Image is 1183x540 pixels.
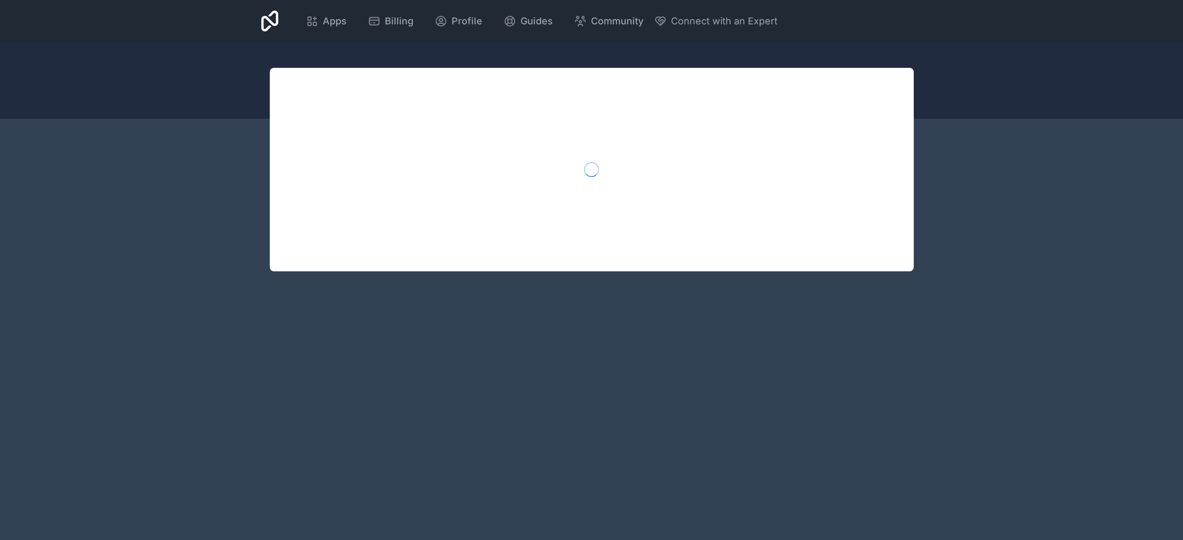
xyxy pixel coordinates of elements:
button: Connect with an Expert [654,14,778,29]
span: Apps [323,14,347,29]
span: Community [591,14,643,29]
span: Guides [520,14,553,29]
span: Billing [385,14,413,29]
a: Guides [495,10,561,33]
span: Profile [452,14,482,29]
a: Profile [426,10,491,33]
a: Billing [359,10,422,33]
a: Community [566,10,652,33]
span: Connect with an Expert [671,14,778,29]
a: Apps [297,10,355,33]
